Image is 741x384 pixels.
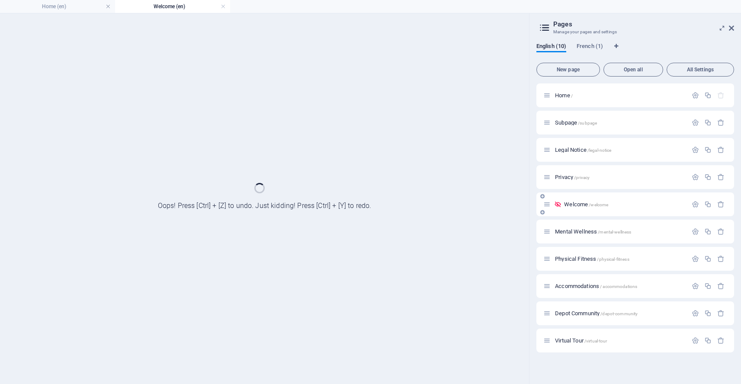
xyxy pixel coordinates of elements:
font: Depot Community [555,310,600,317]
div: Remove [717,310,725,317]
button: Open all [603,63,663,77]
div: Privacy/privacy [552,174,687,180]
button: All Settings [667,63,734,77]
div: Duplicate [704,146,712,154]
font: English (10) [536,43,566,49]
font: Legal Notice [555,147,587,153]
div: Remove [717,337,725,344]
div: Language Tabs [536,43,734,59]
div: Remove [717,146,725,154]
div: Settings [692,92,699,99]
div: Remove [717,228,725,235]
div: Settings [692,337,699,344]
div: Remove [717,173,725,181]
font: Home [555,92,570,99]
font: Open all [624,67,643,73]
span: Click to open page [555,119,597,126]
font: /mental-wellness [598,230,631,234]
div: Settings [692,173,699,181]
font: Privacy [555,174,573,180]
div: Duplicate [704,201,712,208]
div: Duplicate [704,282,712,290]
div: Virtual Tour/virtual-tour [552,338,687,343]
font: Subpage [555,119,577,126]
font: Manage your pages and settings [553,29,617,34]
div: Settings [692,310,699,317]
font: New page [557,67,580,73]
div: Home/ [552,93,687,98]
font: /legal-notice [587,148,612,153]
font: Virtual Tour [555,337,584,344]
font: /physical-fitness [597,257,629,262]
font: French (1) [577,43,603,49]
div: Settings [692,119,699,126]
div: Duplicate [704,255,712,262]
div: Accommodations/ accommodations [552,283,687,289]
font: / accommodations [600,284,637,289]
font: All Settings [687,67,714,73]
font: /depot-community [600,311,638,316]
font: /subpage [578,121,597,125]
div: Welcome/welcome [561,202,687,207]
span: Click to open page [555,337,607,344]
div: Settings [692,255,699,262]
div: Mental Wellness/mental-wellness [552,229,687,234]
div: Remove [717,255,725,262]
div: Duplicate [704,173,712,181]
div: Legal Notice/legal-notice [552,147,687,153]
font: Welcome (en) [154,3,185,10]
font: Welcome [564,201,588,208]
div: Duplicate [704,92,712,99]
div: The startpage cannot be deleted [717,92,725,99]
div: Settings [692,282,699,290]
font: Physical Fitness [555,256,596,262]
font: / [571,93,573,98]
div: Depot Community/depot-community [552,310,687,316]
div: Duplicate [704,119,712,126]
font: /privacy [574,175,590,180]
div: Physical Fitness/physical-fitness [552,256,687,262]
div: Remove [717,119,725,126]
div: Duplicate [704,310,712,317]
div: Remove [717,201,725,208]
font: Pages [553,20,572,28]
font: /welcome [589,202,608,207]
div: Settings [692,146,699,154]
div: Subpage/subpage [552,120,687,125]
button: New page [536,63,600,77]
font: /virtual-tour [584,339,607,343]
div: Remove [717,282,725,290]
div: Duplicate [704,337,712,344]
div: Settings [692,228,699,235]
font: Mental Wellness [555,228,597,235]
div: Duplicate [704,228,712,235]
font: Home (en) [42,3,66,10]
font: Accommodations [555,283,599,289]
span: Click to open page [555,92,573,99]
div: Settings [692,201,699,208]
span: Click to open page [555,310,638,317]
